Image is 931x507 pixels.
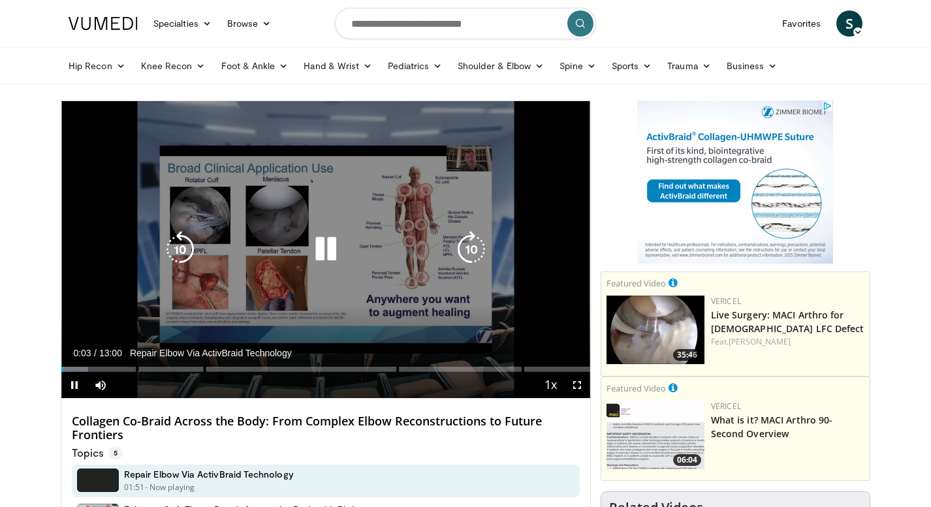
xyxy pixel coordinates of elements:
[711,296,741,307] a: Vericel
[659,53,719,79] a: Trauma
[99,348,122,358] span: 13:00
[719,53,785,79] a: Business
[335,8,596,39] input: Search topics, interventions
[61,372,87,398] button: Pause
[219,10,279,37] a: Browse
[380,53,450,79] a: Pediatrics
[133,53,213,79] a: Knee Recon
[637,100,833,264] iframe: Advertisement
[146,10,219,37] a: Specialties
[61,53,133,79] a: Hip Recon
[69,17,138,30] img: VuMedi Logo
[836,10,862,37] a: S
[604,53,660,79] a: Sports
[296,53,380,79] a: Hand & Wrist
[124,469,294,480] h4: Repair Elbow Via ActivBraid Technology
[538,372,564,398] button: Playback Rate
[87,372,114,398] button: Mute
[711,414,833,440] a: What is it? MACI Arthro 90-Second Overview
[72,414,580,442] h4: Collagen Co-Braid Across the Body: From Complex Elbow Reconstructions to Future Frontiers
[673,349,701,361] span: 35:46
[213,53,296,79] a: Foot & Ankle
[711,309,864,335] a: Live Surgery: MACI Arthro for [DEMOGRAPHIC_DATA] LFC Defect
[145,482,195,493] p: - Now playing
[673,454,701,466] span: 06:04
[607,382,666,394] small: Featured Video
[450,53,552,79] a: Shoulder & Elbow
[711,336,864,348] div: Feat.
[729,336,791,347] a: [PERSON_NAME]
[130,347,292,359] span: Repair Elbow Via ActivBraid Technology
[72,446,123,459] p: Topics
[607,401,704,469] a: 06:04
[108,446,123,459] span: 5
[607,296,704,364] a: 35:46
[607,277,666,289] small: Featured Video
[94,348,97,358] span: /
[711,401,741,412] a: Vericel
[607,296,704,364] img: eb023345-1e2d-4374-a840-ddbc99f8c97c.150x105_q85_crop-smart_upscale.jpg
[61,367,590,372] div: Progress Bar
[124,482,145,493] p: 01:51
[61,101,590,399] video-js: Video Player
[73,348,91,358] span: 0:03
[607,401,704,469] img: aa6cc8ed-3dbf-4b6a-8d82-4a06f68b6688.150x105_q85_crop-smart_upscale.jpg
[564,372,590,398] button: Fullscreen
[774,10,828,37] a: Favorites
[552,53,603,79] a: Spine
